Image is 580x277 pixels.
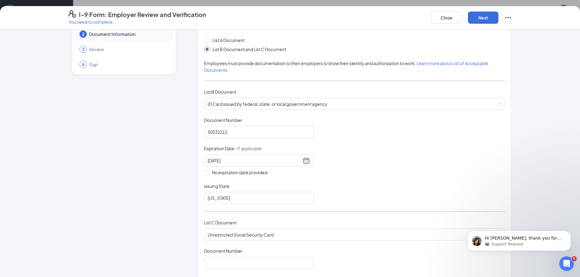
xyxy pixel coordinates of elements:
span: 2 [82,31,84,37]
span: Expiration Date [204,145,262,151]
svg: Ellipses [504,14,512,21]
span: - If applicable [234,146,262,151]
h4: I-9 Form: Employer Review and Verification [79,10,206,19]
span: List B Document [204,89,236,95]
span: Document Number [204,117,242,123]
span: 6 [572,256,577,261]
iframe: Intercom notifications message [458,218,580,261]
button: Next [468,12,498,24]
span: Review [89,46,167,52]
iframe: Intercom live chat [559,256,574,271]
span: List A Document [210,37,247,43]
span: Document Information [89,31,167,37]
span: ID Card issued by federal, state, or local government agency [208,98,501,109]
input: 12/31/2030 [208,157,301,164]
span: Sign [89,61,167,68]
button: Close [431,12,462,24]
span: Issuing State [204,183,230,189]
span: No expiration date provided [209,169,270,176]
svg: FormI9EVerifyIcon [69,10,76,18]
span: List C Document [204,220,237,225]
span: Employees must provide documentation to their employers to show their identity and authorization ... [204,61,488,73]
span: 4 [82,61,84,68]
span: Unrestricted Social Security Card [208,229,501,240]
span: Document Number [204,248,242,254]
span: 3 [82,46,84,52]
span: List B Document and List C Document [210,46,289,53]
p: You need to complete [69,19,206,25]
